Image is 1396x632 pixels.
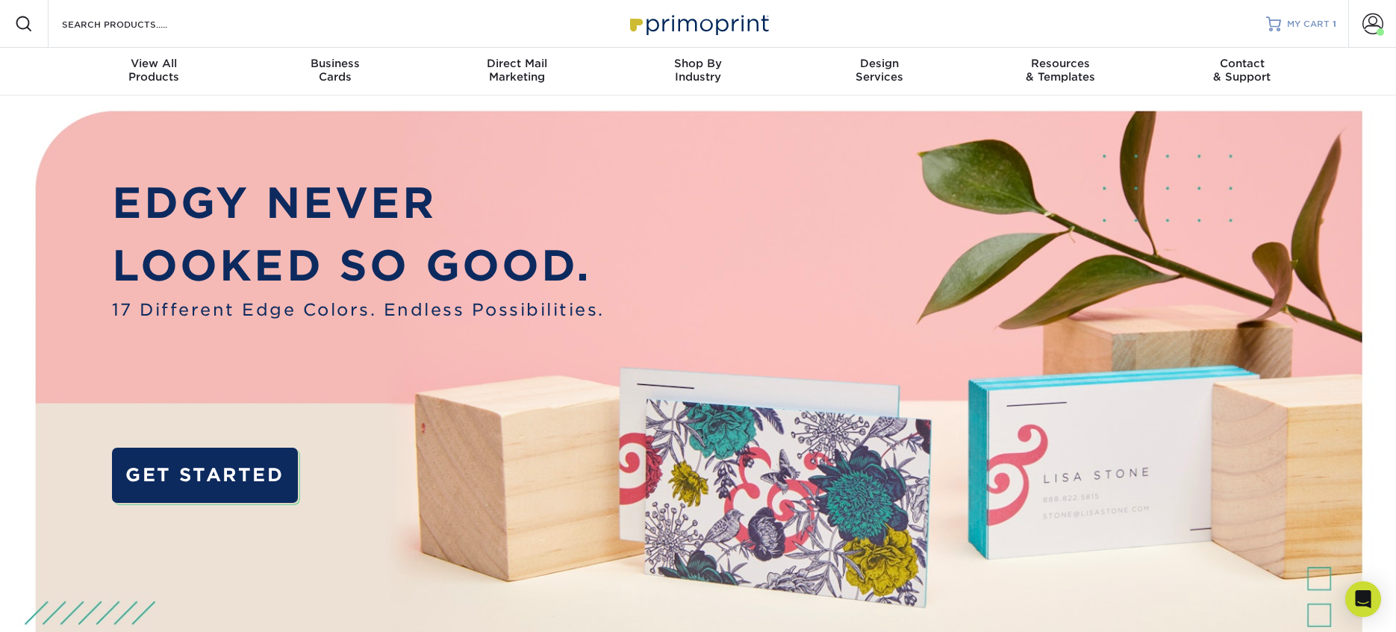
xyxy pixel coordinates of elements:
span: 1 [1333,19,1336,29]
a: Resources& Templates [970,48,1151,96]
span: Shop By [608,57,789,70]
a: View AllProducts [63,48,245,96]
p: EDGY NEVER [112,172,605,234]
span: MY CART [1287,18,1330,31]
div: Industry [608,57,789,84]
a: GET STARTED [112,448,298,503]
a: Direct MailMarketing [426,48,608,96]
span: Resources [970,57,1151,70]
a: DesignServices [788,48,970,96]
div: & Support [1151,57,1333,84]
span: Contact [1151,57,1333,70]
div: Cards [245,57,426,84]
div: Open Intercom Messenger [1345,581,1381,617]
div: Marketing [426,57,608,84]
img: Primoprint [623,7,773,40]
span: 17 Different Edge Colors. Endless Possibilities. [112,297,605,322]
div: Products [63,57,245,84]
span: View All [63,57,245,70]
a: Contact& Support [1151,48,1333,96]
div: Services [788,57,970,84]
a: BusinessCards [245,48,426,96]
span: Design [788,57,970,70]
input: SEARCH PRODUCTS..... [60,15,206,33]
div: & Templates [970,57,1151,84]
p: LOOKED SO GOOD. [112,234,605,297]
span: Direct Mail [426,57,608,70]
a: Shop ByIndustry [608,48,789,96]
span: Business [245,57,426,70]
